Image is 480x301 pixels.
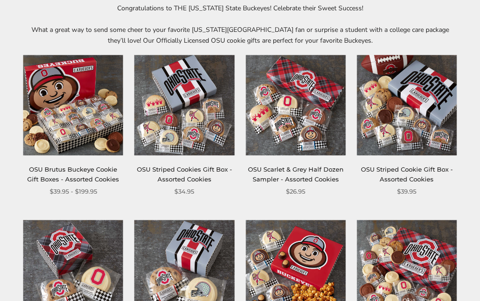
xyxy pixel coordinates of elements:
[27,166,119,183] a: OSU Brutus Buckeye Cookie Gift Boxes - Assorted Cookies
[248,166,344,183] a: OSU Scarlet & Grey Half Dozen Sampler - Assorted Cookies
[361,166,453,183] a: OSU Striped Cookie Gift Box - Assorted Cookies
[135,56,234,156] img: OSU Striped Cookies Gift Box - Assorted Cookies
[24,25,456,46] p: What a great way to send some cheer to your favorite [US_STATE][GEOGRAPHIC_DATA] fan or surprise ...
[397,187,416,197] span: $39.95
[23,56,123,156] img: OSU Brutus Buckeye Cookie Gift Boxes - Assorted Cookies
[174,187,194,197] span: $34.95
[50,187,97,197] span: $39.95 - $199.95
[137,166,232,183] a: OSU Striped Cookies Gift Box - Assorted Cookies
[246,56,345,156] img: OSU Scarlet & Grey Half Dozen Sampler - Assorted Cookies
[286,187,305,197] span: $26.95
[24,3,456,14] p: Congratulations to THE [US_STATE] State Buckeyes! Celebrate their Sweet Success!
[357,56,457,156] img: OSU Striped Cookie Gift Box - Assorted Cookies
